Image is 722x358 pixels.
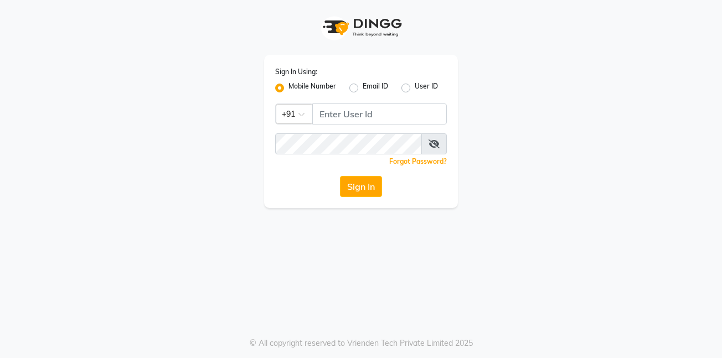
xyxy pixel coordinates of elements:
input: Username [275,133,422,154]
a: Forgot Password? [389,157,447,165]
button: Sign In [340,176,382,197]
label: Sign In Using: [275,67,317,77]
input: Username [312,103,447,124]
label: Email ID [363,81,388,95]
img: logo1.svg [317,11,405,44]
label: Mobile Number [288,81,336,95]
label: User ID [415,81,438,95]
